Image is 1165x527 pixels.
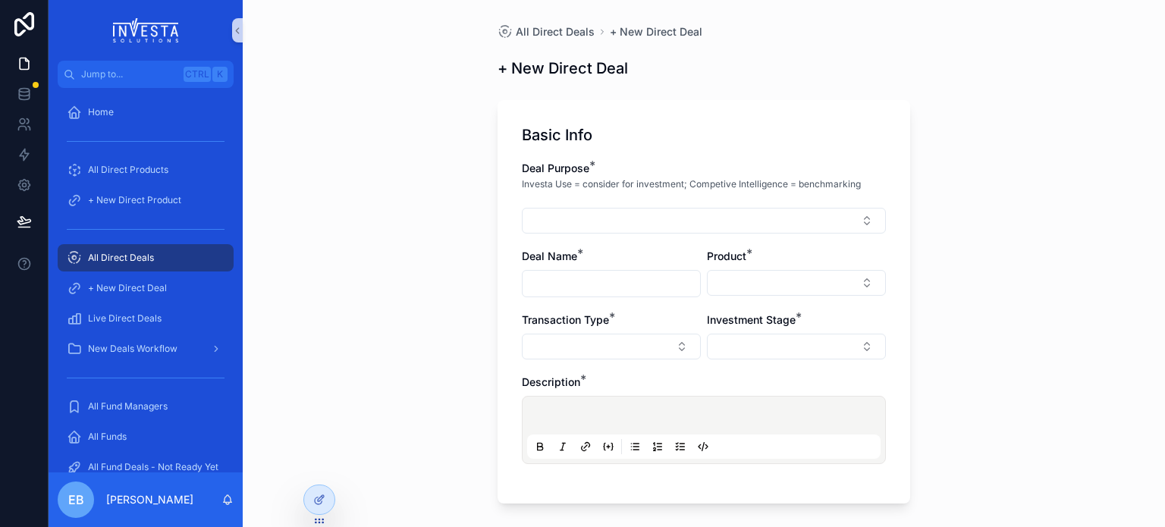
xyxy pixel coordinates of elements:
[58,393,234,420] a: All Fund Managers
[58,423,234,450] a: All Funds
[58,274,234,302] a: + New Direct Deal
[58,187,234,214] a: + New Direct Product
[88,431,127,443] span: All Funds
[88,400,168,413] span: All Fund Managers
[522,249,577,262] span: Deal Name
[522,177,861,191] p: Investa Use = consider for investment; Competive Intelligence = benchmarking
[707,334,886,359] button: Select Button
[522,208,886,234] button: Select Button
[498,58,628,79] h1: + New Direct Deal
[88,106,114,118] span: Home
[184,67,211,82] span: Ctrl
[522,334,701,359] button: Select Button
[113,18,179,42] img: App logo
[498,24,595,39] a: All Direct Deals
[58,335,234,362] a: New Deals Workflow
[81,68,177,80] span: Jump to...
[88,194,181,206] span: + New Direct Product
[58,61,234,88] button: Jump to...CtrlK
[707,313,796,326] span: Investment Stage
[68,491,84,509] span: EB
[58,156,234,184] a: All Direct Products
[58,305,234,332] a: Live Direct Deals
[610,24,702,39] a: + New Direct Deal
[49,88,243,472] div: scrollable content
[106,492,193,507] p: [PERSON_NAME]
[707,249,746,262] span: Product
[516,24,595,39] span: All Direct Deals
[214,68,226,80] span: K
[522,375,580,388] span: Description
[58,453,234,481] a: All Fund Deals - Not Ready Yet
[522,313,609,326] span: Transaction Type
[58,99,234,126] a: Home
[522,124,592,146] h1: Basic Info
[88,164,168,176] span: All Direct Products
[88,461,218,473] span: All Fund Deals - Not Ready Yet
[522,162,589,174] span: Deal Purpose
[88,312,162,325] span: Live Direct Deals
[88,343,177,355] span: New Deals Workflow
[88,252,154,264] span: All Direct Deals
[707,270,886,296] button: Select Button
[88,282,167,294] span: + New Direct Deal
[58,244,234,271] a: All Direct Deals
